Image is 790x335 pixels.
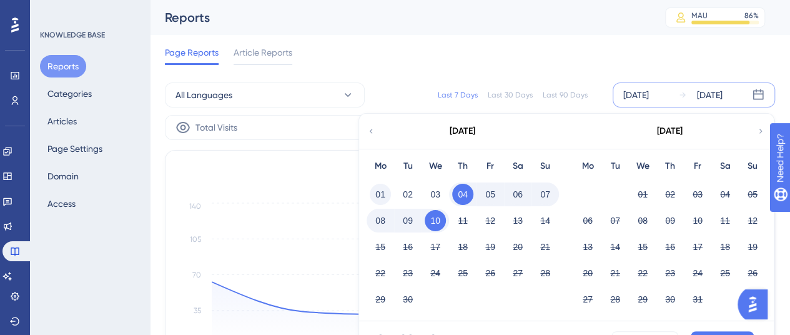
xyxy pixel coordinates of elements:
button: 16 [397,236,418,257]
div: We [422,159,449,174]
button: 29 [632,289,653,310]
button: 11 [452,210,473,231]
button: 19 [480,236,501,257]
button: 05 [480,184,501,205]
div: Sa [504,159,531,174]
button: 03 [425,184,446,205]
button: 30 [659,289,681,310]
div: Last 30 Days [488,90,533,100]
button: 10 [425,210,446,231]
button: 24 [425,262,446,284]
button: 01 [632,184,653,205]
div: We [629,159,656,174]
button: 11 [714,210,736,231]
div: Su [531,159,559,174]
button: 16 [659,236,681,257]
span: Page Reports [165,45,219,60]
div: Th [656,159,684,174]
div: KNOWLEDGE BASE [40,30,105,40]
div: Mo [367,159,394,174]
button: 20 [507,236,528,257]
button: 18 [452,236,473,257]
button: 09 [397,210,418,231]
button: 18 [714,236,736,257]
button: 27 [507,262,528,284]
span: Total Visits [195,120,237,135]
button: Page Settings [40,137,110,160]
span: Need Help? [29,3,78,18]
div: Sa [711,159,739,174]
div: Reports [165,9,634,26]
button: Articles [40,110,84,132]
button: 14 [605,236,626,257]
button: Reports [40,55,86,77]
button: 06 [577,210,598,231]
button: 30 [397,289,418,310]
tspan: 140 [189,202,201,211]
button: 28 [535,262,556,284]
button: 05 [742,184,763,205]
div: Mo [574,159,601,174]
button: All Languages [165,82,365,107]
button: 20 [577,262,598,284]
button: 12 [742,210,763,231]
button: 23 [659,262,681,284]
button: 25 [452,262,473,284]
span: Article Reports [234,45,292,60]
div: [DATE] [450,124,475,139]
button: 21 [535,236,556,257]
button: 08 [370,210,391,231]
button: 25 [714,262,736,284]
button: 22 [370,262,391,284]
button: 06 [507,184,528,205]
button: 15 [632,236,653,257]
div: MAU [691,11,708,21]
tspan: 105 [190,235,201,244]
button: 13 [507,210,528,231]
button: 24 [687,262,708,284]
div: 86 % [744,11,759,21]
button: 22 [632,262,653,284]
div: Th [449,159,476,174]
button: 28 [605,289,626,310]
button: 29 [370,289,391,310]
button: 04 [452,184,473,205]
button: Domain [40,165,86,187]
div: Fr [684,159,711,174]
tspan: 70 [192,271,201,279]
button: 17 [687,236,708,257]
button: 12 [480,210,501,231]
button: 19 [742,236,763,257]
button: 13 [577,236,598,257]
button: 26 [742,262,763,284]
button: Categories [40,82,99,105]
button: 17 [425,236,446,257]
button: 23 [397,262,418,284]
div: Last 90 Days [543,90,588,100]
tspan: 35 [194,306,201,315]
div: Fr [476,159,504,174]
div: [DATE] [697,87,723,102]
button: 10 [687,210,708,231]
button: 08 [632,210,653,231]
button: 03 [687,184,708,205]
button: 07 [535,184,556,205]
button: 31 [687,289,708,310]
span: All Languages [175,87,232,102]
button: Access [40,192,83,215]
button: 01 [370,184,391,205]
div: Last 7 Days [438,90,478,100]
div: Tu [394,159,422,174]
div: Tu [601,159,629,174]
button: 26 [480,262,501,284]
button: 15 [370,236,391,257]
button: 09 [659,210,681,231]
button: 07 [605,210,626,231]
button: 04 [714,184,736,205]
button: 21 [605,262,626,284]
button: 02 [397,184,418,205]
div: Su [739,159,766,174]
button: 27 [577,289,598,310]
button: 14 [535,210,556,231]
